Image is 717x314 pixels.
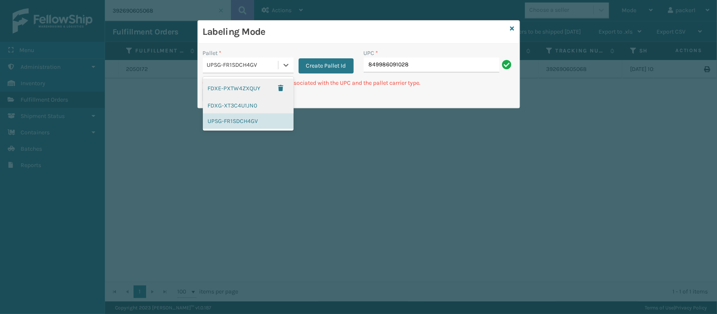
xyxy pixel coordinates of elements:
[203,98,294,113] div: FDXG-XT3C4U1JN0
[299,58,354,73] button: Create Pallet Id
[364,49,378,58] label: UPC
[203,78,515,87] p: Can't find any fulfillment orders associated with the UPC and the pallet carrier type.
[203,78,294,98] div: FDXE-PXTW4ZXQUY
[203,113,294,129] div: UPSG-FR1SDCH4GV
[203,49,222,58] label: Pallet
[207,61,279,70] div: UPSG-FR1SDCH4GV
[203,26,507,38] h3: Labeling Mode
